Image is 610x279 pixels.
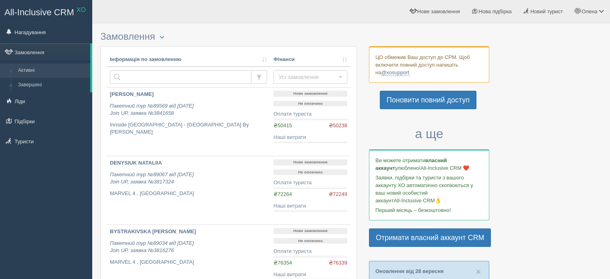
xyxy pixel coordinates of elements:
div: Наші витрати [274,271,347,279]
a: [PERSON_NAME] Пакетний тур №89569 від [DATE]Join UP, заявка №3841658 Innside [GEOGRAPHIC_DATA] - ... [107,88,270,156]
span: Усі замовлення [279,73,337,81]
h3: Замовлення [100,31,357,42]
h3: а ще [369,127,489,141]
a: DENYSIUK NATALIIA Пакетний тур №89067 від [DATE]Join UP, заявка №3817324 MARVEL 4 , [GEOGRAPHIC_D... [107,156,270,224]
p: MARVEL 4 , [GEOGRAPHIC_DATA] [110,190,267,198]
p: Innside [GEOGRAPHIC_DATA] - [GEOGRAPHIC_DATA] By [PERSON_NAME] [110,121,267,136]
div: Наші витрати [274,202,347,210]
a: Отримати власний аккаунт CRM [369,228,491,247]
span: Новий турист [530,8,563,14]
a: Активні [14,63,90,78]
span: Олена [582,8,597,14]
input: Пошук за номером замовлення, ПІБ або паспортом туриста [110,70,251,84]
div: Оплати туриста [274,179,347,187]
span: ₴72249 [329,191,347,198]
a: @xosupport [381,69,409,76]
sup: XO [77,6,86,13]
div: Оплати туриста [274,248,347,255]
span: ₴50238 [329,122,347,130]
p: Не оплачено [274,101,347,107]
i: Пакетний тур №89569 від [DATE] Join UP, заявка №3841658 [110,103,194,116]
button: Усі замовлення [274,70,347,84]
span: ₴76339 [329,259,347,267]
p: Нове замовлення [274,159,347,165]
a: Фінанси [274,56,347,63]
p: Нове замовлення [274,91,347,97]
b: DENYSIUK NATALIIA [110,160,162,166]
p: Заявки, підбірки та туристи з вашого аккаунту ХО автоматично скопіюються у ваш новий особистий ак... [375,174,483,204]
span: All-Inclusive CRM ❤️ [420,165,469,171]
p: Не оплачено [274,169,347,175]
div: ЦО обмежив Ваш доступ до СРМ. Щоб включити повний доступ напишіть на [369,46,489,83]
div: Наші витрати [274,134,347,141]
span: Нове замовлення [417,8,460,14]
i: Пакетний тур №89067 від [DATE] Join UP, заявка №3817324 [110,171,194,185]
div: Оплати туриста [274,110,347,118]
a: Оновлення від 28 вересня [375,268,444,274]
p: Не оплачено [274,238,347,244]
span: Нова підбірка [478,8,512,14]
i: Пакетний тур №89034 від [DATE] Join UP, заявка №3816276 [110,240,194,254]
b: власний аккаунт [375,157,447,171]
b: BYSTRAKIVSKA [PERSON_NAME] [110,228,196,234]
p: Перший місяць – безкоштовно! [375,206,483,214]
a: Поновити повний доступ [380,91,476,109]
span: ₴50415 [274,122,292,128]
span: ₴72264 [274,191,292,197]
span: × [476,267,481,276]
a: All-Inclusive CRM XO [0,0,92,22]
button: Close [476,267,481,276]
span: All-Inclusive CRM👌 [394,198,442,204]
a: Завершені [14,78,90,92]
p: MARVEL 4 , [GEOGRAPHIC_DATA] [110,259,267,266]
p: Нове замовлення [274,228,347,234]
a: Інформація по замовленню [110,56,267,63]
p: Ви можете отримати улюбленої [375,157,483,172]
b: [PERSON_NAME] [110,91,154,97]
span: All-Inclusive CRM [4,7,74,17]
span: ₴76354 [274,260,292,266]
